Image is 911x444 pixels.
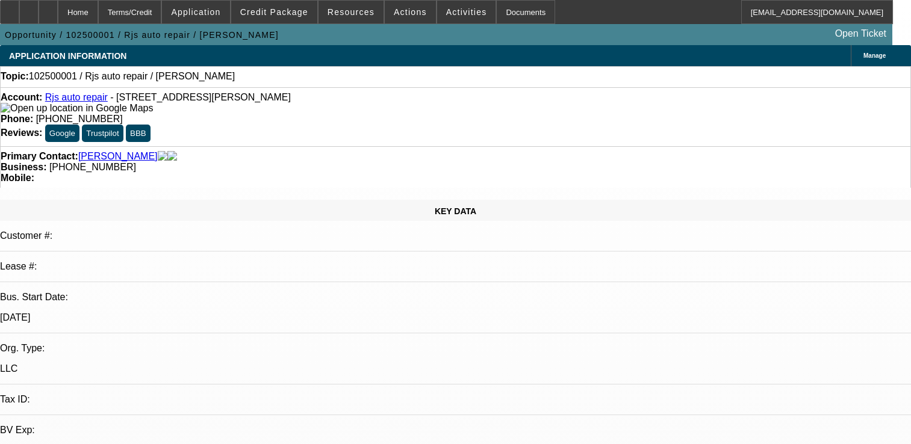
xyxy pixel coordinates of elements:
button: Application [162,1,229,23]
strong: Reviews: [1,128,42,138]
strong: Account: [1,92,42,102]
span: Application [171,7,220,17]
button: Actions [385,1,436,23]
span: [PHONE_NUMBER] [49,162,136,172]
a: Rjs auto repair [45,92,108,102]
span: 102500001 / Rjs auto repair / [PERSON_NAME] [29,71,235,82]
span: Manage [863,52,886,59]
span: Actions [394,7,427,17]
button: Google [45,125,79,142]
span: Credit Package [240,7,308,17]
strong: Mobile: [1,173,34,183]
span: Resources [328,7,375,17]
a: [PERSON_NAME] [78,151,158,162]
img: Open up location in Google Maps [1,103,153,114]
span: - [STREET_ADDRESS][PERSON_NAME] [110,92,291,102]
strong: Topic: [1,71,29,82]
button: BBB [126,125,151,142]
a: Open Ticket [830,23,891,44]
img: facebook-icon.png [158,151,167,162]
strong: Business: [1,162,46,172]
strong: Primary Contact: [1,151,78,162]
img: linkedin-icon.png [167,151,177,162]
span: [PHONE_NUMBER] [36,114,123,124]
span: KEY DATA [435,206,476,216]
button: Trustpilot [82,125,123,142]
button: Activities [437,1,496,23]
button: Resources [319,1,384,23]
span: APPLICATION INFORMATION [9,51,126,61]
span: Opportunity / 102500001 / Rjs auto repair / [PERSON_NAME] [5,30,279,40]
strong: Phone: [1,114,33,124]
a: View Google Maps [1,103,153,113]
button: Credit Package [231,1,317,23]
span: Activities [446,7,487,17]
